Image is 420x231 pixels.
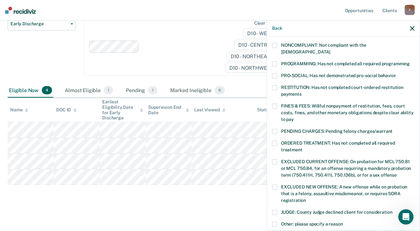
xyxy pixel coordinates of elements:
[272,26,282,31] button: Back
[8,84,53,98] div: Eligible Now
[125,84,159,98] div: Pending
[234,40,283,50] span: D10 - CENTRAL
[64,84,114,98] div: Almost Eligible
[148,105,189,115] div: Supervision End Date
[226,51,283,61] span: D10 - NORTHEAST
[169,84,226,98] div: Marked Ineligible
[281,103,414,122] span: FINES & FEES: Willful nonpayment of restitution, fees, court costs, fines, and other monetary obl...
[225,63,283,73] span: D10 - NORTHWEST
[281,61,410,66] span: PROGRAMMING: Has not completed all required programming
[215,86,225,94] span: 6
[243,28,283,38] span: D10 - WEST
[281,73,396,78] span: PRO-SOCIAL: Has not demonstrated pro-social behavior
[10,107,28,113] div: Name
[281,221,343,227] span: Other: please specify a reason
[194,107,225,113] div: Last Viewed
[281,43,366,54] span: NONCOMPLIANT: Not compliant with the [DEMOGRAPHIC_DATA]
[102,99,143,121] div: Earliest Eligibility Date for Early Discharge
[42,86,52,94] span: 4
[281,129,393,134] span: PENDING CHARGES: Pending felony charges/warrant
[56,107,77,113] div: DOC ID
[257,107,271,113] div: Status
[11,21,68,27] span: Early Discharge
[104,86,113,94] span: 1
[405,5,415,15] div: F
[281,159,411,178] span: EXCLUDED CURRENT OFFENSE: On probation for MCL 750.81 or MCL 750.84, for an offense requiring a m...
[281,140,395,152] span: ORDERED TREATMENT: Has not completed all required treatment
[281,210,393,215] span: JUDGE: County Judge declined client for consideration
[281,85,403,97] span: RESTITUTION: Has not completed court-ordered restitution payments
[281,184,407,203] span: EXCLUDED NEW OFFENSE: A new offense while on probation that is a felony, assaultive misdemeanor, ...
[254,20,281,26] div: Clear agents
[398,209,414,225] iframe: Intercom live chat
[5,7,36,14] img: Recidiviz
[148,86,157,94] span: 1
